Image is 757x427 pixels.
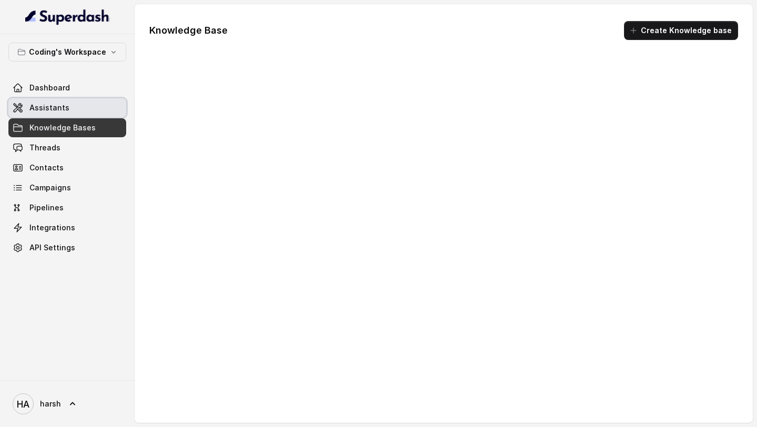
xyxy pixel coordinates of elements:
[8,78,126,97] a: Dashboard
[17,399,29,410] text: HA
[8,138,126,157] a: Threads
[25,8,110,25] img: light.svg
[149,22,228,39] h1: Knowledge Base
[8,43,126,62] button: Coding's Workspace
[8,178,126,197] a: Campaigns
[29,143,60,153] span: Threads
[8,158,126,177] a: Contacts
[29,222,75,233] span: Integrations
[29,162,64,173] span: Contacts
[8,218,126,237] a: Integrations
[8,118,126,137] a: Knowledge Bases
[8,238,126,257] a: API Settings
[29,83,70,93] span: Dashboard
[8,98,126,117] a: Assistants
[29,46,106,58] p: Coding's Workspace
[8,198,126,217] a: Pipelines
[8,389,126,419] a: harsh
[624,21,738,40] button: Create Knowledge base
[40,399,61,409] span: harsh
[29,103,69,113] span: Assistants
[29,182,71,193] span: Campaigns
[29,202,64,213] span: Pipelines
[29,123,96,133] span: Knowledge Bases
[29,242,75,253] span: API Settings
